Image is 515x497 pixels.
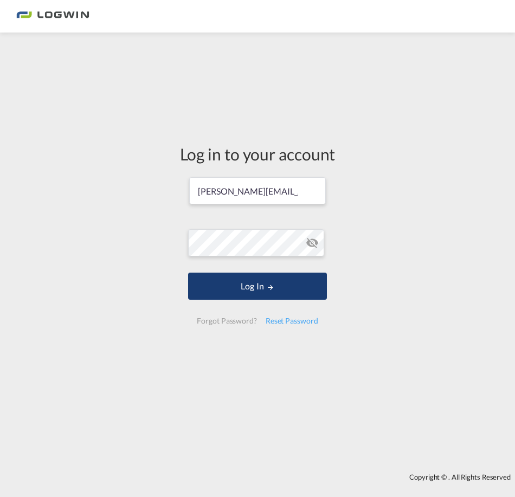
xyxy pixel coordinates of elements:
div: Log in to your account [180,143,336,165]
input: Enter email/phone number [189,177,325,204]
button: LOGIN [188,273,326,300]
div: Forgot Password? [192,311,261,331]
div: Reset Password [261,311,323,331]
img: bc73a0e0d8c111efacd525e4c8ad7d32.png [16,4,89,29]
md-icon: icon-eye-off [306,236,319,249]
